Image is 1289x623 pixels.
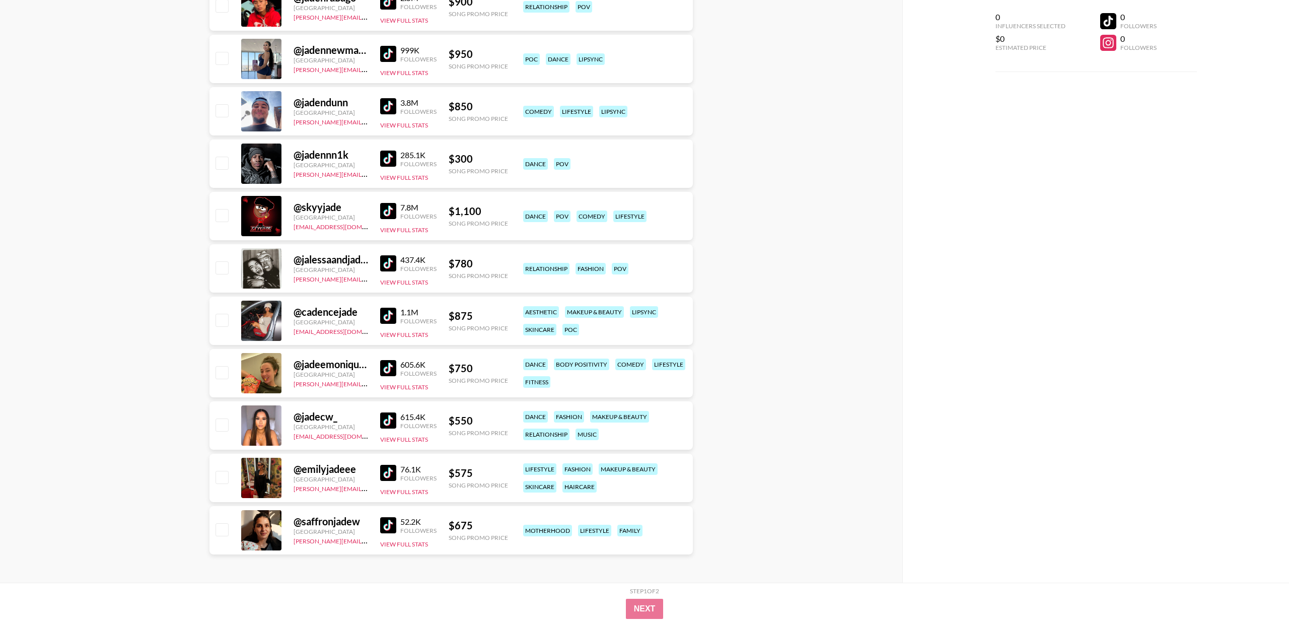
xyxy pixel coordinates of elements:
div: dance [523,359,548,370]
a: [PERSON_NAME][EMAIL_ADDRESS][DOMAIN_NAME] [294,12,443,21]
div: lifestyle [560,106,593,117]
div: Song Promo Price [449,10,508,18]
div: 999K [400,45,437,55]
div: pov [554,211,570,222]
div: 3.8M [400,98,437,108]
div: 285.1K [400,150,437,160]
div: Followers [400,265,437,272]
div: Followers [400,527,437,534]
div: $ 780 [449,257,508,270]
div: Song Promo Price [449,272,508,280]
div: $0 [995,34,1065,44]
button: View Full Stats [380,488,428,496]
div: 76.1K [400,464,437,474]
div: @ jalessaandjaden [294,253,368,266]
button: View Full Stats [380,331,428,338]
a: [PERSON_NAME][EMAIL_ADDRESS][PERSON_NAME][DOMAIN_NAME] [294,483,490,493]
button: View Full Stats [380,383,428,391]
div: Song Promo Price [449,115,508,122]
button: Next [626,599,664,619]
div: Song Promo Price [449,534,508,541]
div: Followers [400,108,437,115]
div: 0 [1120,34,1157,44]
div: lifestyle [578,525,611,536]
div: $ 850 [449,100,508,113]
a: [EMAIL_ADDRESS][DOMAIN_NAME] [294,431,395,440]
button: View Full Stats [380,226,428,234]
a: [PERSON_NAME][EMAIL_ADDRESS][DOMAIN_NAME] [294,116,443,126]
div: Song Promo Price [449,220,508,227]
div: fashion [554,411,584,423]
a: [PERSON_NAME][EMAIL_ADDRESS][DOMAIN_NAME] [294,535,443,545]
div: Followers [1120,22,1157,30]
div: 615.4K [400,412,437,422]
div: @ jadennn1k [294,149,368,161]
div: poc [562,324,579,335]
div: [GEOGRAPHIC_DATA] [294,371,368,378]
div: haircare [562,481,597,493]
div: Followers [400,474,437,482]
div: @ jadendunn [294,96,368,109]
button: View Full Stats [380,540,428,548]
div: [GEOGRAPHIC_DATA] [294,4,368,12]
div: 437.4K [400,255,437,265]
div: comedy [577,211,607,222]
div: skincare [523,481,556,493]
div: lipsync [630,306,658,318]
div: $ 875 [449,310,508,322]
button: View Full Stats [380,279,428,286]
div: lifestyle [613,211,647,222]
div: $ 300 [449,153,508,165]
img: TikTok [380,517,396,533]
div: Followers [400,213,437,220]
div: @ jadennewmannn [294,44,368,56]
div: Song Promo Price [449,167,508,175]
div: $ 750 [449,362,508,375]
div: [GEOGRAPHIC_DATA] [294,214,368,221]
div: skincare [523,324,556,335]
div: 52.2K [400,517,437,527]
div: motherhood [523,525,572,536]
div: [GEOGRAPHIC_DATA] [294,161,368,169]
div: @ saffronjadew [294,515,368,528]
div: [GEOGRAPHIC_DATA] [294,266,368,273]
div: @ jadecw_ [294,410,368,423]
a: [PERSON_NAME][EMAIL_ADDRESS][DOMAIN_NAME] [294,169,443,178]
div: Followers [400,55,437,63]
div: Followers [400,317,437,325]
a: [EMAIL_ADDRESS][DOMAIN_NAME] [294,221,395,231]
div: pov [554,158,570,170]
div: lipsync [599,106,627,117]
img: TikTok [380,465,396,481]
div: makeup & beauty [565,306,624,318]
div: $ 550 [449,414,508,427]
div: 1.1M [400,307,437,317]
div: pov [576,1,592,13]
div: Estimated Price [995,44,1065,51]
img: TikTok [380,98,396,114]
div: fashion [576,263,606,274]
img: TikTok [380,360,396,376]
div: music [576,429,599,440]
div: [GEOGRAPHIC_DATA] [294,528,368,535]
div: @ emilyjadeee [294,463,368,475]
div: @ skyyjade [294,201,368,214]
div: body positivity [554,359,609,370]
div: [GEOGRAPHIC_DATA] [294,318,368,326]
div: dance [523,158,548,170]
button: View Full Stats [380,121,428,129]
img: TikTok [380,255,396,271]
img: TikTok [380,412,396,429]
div: aesthetic [523,306,559,318]
div: Song Promo Price [449,429,508,437]
div: makeup & beauty [590,411,649,423]
div: 605.6K [400,360,437,370]
div: dance [523,211,548,222]
a: [PERSON_NAME][EMAIL_ADDRESS][DOMAIN_NAME] [294,273,443,283]
img: TikTok [380,46,396,62]
div: pov [612,263,628,274]
div: [GEOGRAPHIC_DATA] [294,56,368,64]
div: Followers [1120,44,1157,51]
div: poc [523,53,540,65]
button: View Full Stats [380,17,428,24]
